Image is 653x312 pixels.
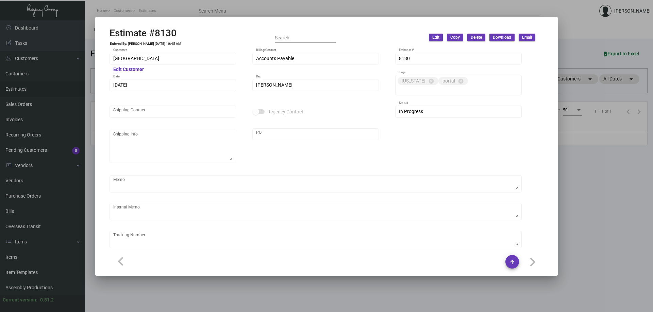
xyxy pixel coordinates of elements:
button: Delete [467,34,485,41]
span: Edit [432,35,439,40]
div: Current version: [3,296,37,304]
td: Entered By: [110,42,128,46]
mat-icon: cancel [428,78,434,84]
mat-hint: Edit Customer [113,67,144,72]
span: Email [522,35,532,40]
span: Delete [471,35,482,40]
h2: Estimate #8130 [110,27,182,39]
span: Copy [450,35,460,40]
td: [PERSON_NAME] [DATE] 10:45 AM [128,42,182,46]
button: Copy [447,34,463,41]
button: Email [519,34,535,41]
mat-chip: [US_STATE] [398,77,438,85]
span: Regency Contact [267,108,303,116]
button: Download [489,34,515,41]
button: Edit [429,34,443,41]
span: In Progress [399,109,423,114]
mat-chip: portal [438,77,468,85]
div: 0.51.2 [40,296,54,304]
span: Download [493,35,511,40]
mat-icon: cancel [458,78,464,84]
